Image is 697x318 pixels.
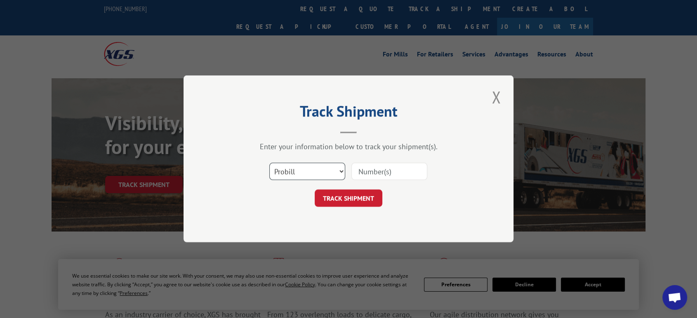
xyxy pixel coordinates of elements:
a: Open chat [662,285,687,310]
button: Close modal [489,86,503,108]
button: TRACK SHIPMENT [315,190,382,207]
input: Number(s) [351,163,427,180]
h2: Track Shipment [225,105,472,121]
div: Enter your information below to track your shipment(s). [225,142,472,152]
